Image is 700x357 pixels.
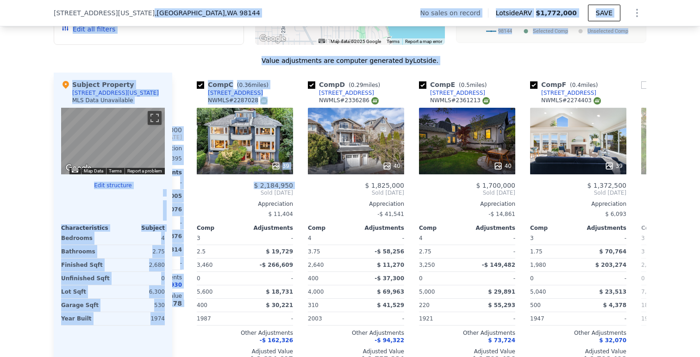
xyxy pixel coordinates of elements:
a: Report a map error [405,39,442,44]
div: Comp [197,224,245,232]
span: 2,640 [308,262,324,268]
div: 2.75 [419,245,465,258]
span: 0 [197,275,200,282]
span: 0 [641,275,645,282]
span: $ 23,513 [599,289,626,295]
div: Finished Sqft [61,259,111,271]
div: Bathrooms [61,245,111,258]
div: - [580,312,626,325]
div: - [469,232,515,245]
span: 0.29 [351,82,363,88]
div: 530 [115,299,165,312]
span: 2,972 [641,262,657,268]
div: [STREET_ADDRESS] [208,89,263,97]
button: Map Data [84,168,103,174]
span: Map data ©2025 Google [331,39,381,44]
div: 2.75 [115,245,165,258]
span: -$ 37,300 [375,275,404,282]
span: $ 69,963 [377,289,404,295]
span: 0.5 [461,82,470,88]
span: 3 [530,235,534,241]
div: [STREET_ADDRESS][US_STATE] [72,89,159,97]
div: Unfinished Sqft [61,272,111,285]
span: 3 [641,235,645,241]
a: Report a problem [127,168,162,173]
div: Adjusted Value [530,348,626,355]
span: 310 [308,302,319,308]
div: Adjustments [245,224,293,232]
span: 4 [419,235,423,241]
span: Sold [DATE] [419,189,515,197]
div: - [247,232,293,245]
div: Comp F [530,80,602,89]
button: Keyboard shortcuts [319,39,325,43]
div: 4 [115,232,165,245]
div: Comp [641,224,689,232]
img: Google [63,162,94,174]
a: Terms (opens in new tab) [109,168,122,173]
img: Google [257,33,288,45]
div: NWMLS # 2274403 [541,97,601,105]
span: $ 11,404 [269,211,293,217]
div: NWMLS # 2361213 [430,97,490,105]
span: 400 [308,275,319,282]
div: - [469,272,515,285]
div: NWMLS # 2336286 [319,97,379,105]
span: 400 [197,302,207,308]
span: [STREET_ADDRESS][US_STATE] [54,8,155,18]
span: Sold [DATE] [530,189,626,197]
div: 0 [115,272,165,285]
div: - [247,312,293,325]
div: Characteristics [61,224,113,232]
div: - [580,272,626,285]
div: [STREET_ADDRESS] [541,89,596,97]
div: 1947 [641,312,687,325]
div: Appreciation [530,200,626,208]
span: , WA 98144 [225,9,260,17]
text: Unselected Comp [587,28,628,34]
div: Comp E [419,80,491,89]
button: Toggle fullscreen view [148,111,162,125]
div: 3.75 [308,245,354,258]
div: - [247,272,293,285]
div: Adjusted Value [308,348,404,355]
div: 1.75 [530,245,576,258]
span: $ 29,891 [488,289,515,295]
div: Street View [61,108,165,174]
a: [STREET_ADDRESS] [308,89,374,97]
div: 39 [271,161,289,171]
div: 3 [641,245,687,258]
div: Subject [113,224,165,232]
div: Appreciation [419,200,515,208]
div: 40 [494,161,512,171]
text: Selected Comp [533,28,568,34]
span: 5,600 [197,289,212,295]
div: Bedrooms [61,232,111,245]
span: $ 32,070 [599,337,626,344]
button: Edit all filters [62,25,115,34]
a: Open this area in Google Maps (opens a new window) [257,33,288,45]
span: 4,000 [308,289,324,295]
span: $ 1,700,000 [476,182,515,189]
text: 98144 [498,28,512,34]
span: -$ 266,609 [260,262,293,268]
span: 0.36 [239,82,251,88]
div: Adjustments [356,224,404,232]
div: Other Adjustments [530,329,626,337]
div: Value adjustments are computer generated by Lotside . [54,56,646,65]
div: Adjusted Value [197,348,293,355]
span: -$ 58,256 [375,248,404,255]
div: - [469,312,515,325]
span: $ 2,184,950 [254,182,293,189]
span: 0 [530,275,534,282]
div: - [358,232,404,245]
div: Map [61,108,165,174]
span: ( miles) [455,82,490,88]
span: ( miles) [233,82,272,88]
span: $ 70,764 [599,248,626,255]
a: [STREET_ADDRESS] [419,89,485,97]
a: [STREET_ADDRESS] [197,89,263,97]
span: 500 [530,302,541,308]
div: Subject Property [61,80,134,89]
img: NWMLS Logo [260,97,268,105]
